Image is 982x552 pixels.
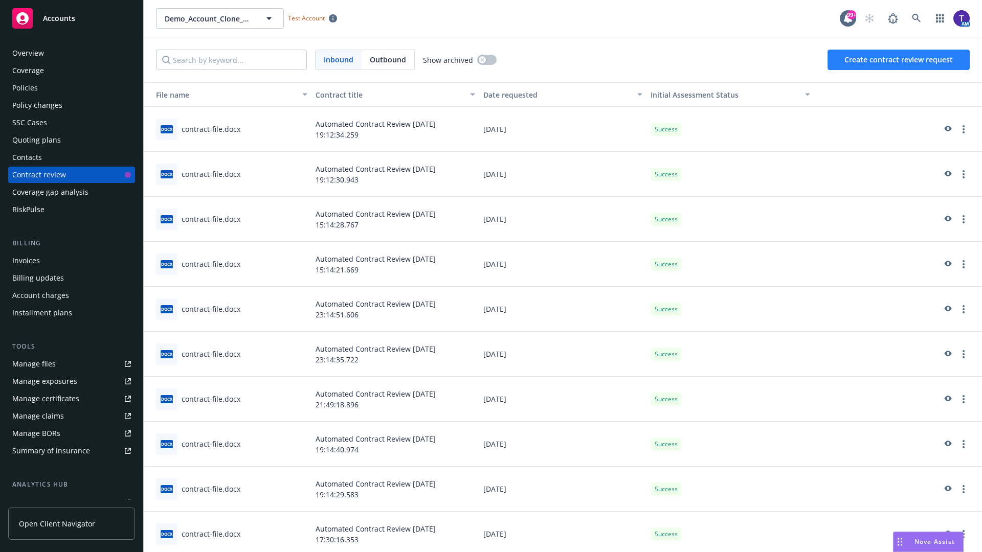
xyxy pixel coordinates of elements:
[182,528,240,539] div: contract-file.docx
[894,532,906,551] div: Drag to move
[941,528,953,540] a: preview
[370,54,406,65] span: Outbound
[311,107,479,152] div: Automated Contract Review [DATE] 19:12:34.259
[12,373,77,389] div: Manage exposures
[655,395,678,404] span: Success
[12,494,97,510] div: Loss summary generator
[12,390,79,407] div: Manage certificates
[651,89,799,100] div: Toggle SortBy
[165,13,253,24] span: Demo_Account_Clone_QA_CR_Tests_Client
[8,287,135,304] a: Account charges
[8,184,135,200] a: Coverage gap analysis
[8,149,135,166] a: Contacts
[893,532,964,552] button: Nova Assist
[19,518,95,529] span: Open Client Navigator
[651,90,739,100] span: Initial Assessment Status
[8,373,135,389] span: Manage exposures
[161,440,173,448] span: docx
[8,390,135,407] a: Manage certificates
[423,55,473,65] span: Show archived
[12,252,40,269] div: Invoices
[8,408,135,424] a: Manage claims
[161,260,173,268] span: docx
[957,528,970,540] a: more
[844,55,953,64] span: Create contract review request
[479,287,647,332] div: [DATE]
[156,50,307,70] input: Search by keyword...
[316,89,464,100] div: Contract title
[655,170,678,179] span: Success
[156,8,284,29] button: Demo_Account_Clone_QA_CR_Tests_Client
[479,152,647,197] div: [DATE]
[479,107,647,152] div: [DATE]
[161,125,173,133] span: docx
[8,97,135,113] a: Policy changes
[8,252,135,269] a: Invoices
[941,483,953,495] a: preview
[316,50,362,70] span: Inbound
[311,242,479,287] div: Automated Contract Review [DATE] 15:14:21.669
[957,393,970,405] a: more
[311,287,479,332] div: Automated Contract Review [DATE] 23:14:51.606
[847,10,856,19] div: 99+
[311,197,479,242] div: Automated Contract Review [DATE] 15:14:28.767
[161,395,173,403] span: docx
[12,45,44,61] div: Overview
[182,484,240,494] div: contract-file.docx
[161,215,173,223] span: docx
[12,97,62,113] div: Policy changes
[8,425,135,442] a: Manage BORs
[43,14,75,22] span: Accounts
[8,341,135,352] div: Tools
[8,270,135,286] a: Billing updates
[479,467,647,512] div: [DATE]
[957,123,970,135] a: more
[8,80,135,96] a: Policies
[12,184,88,200] div: Coverage gap analysis
[148,89,296,100] div: Toggle SortBy
[161,170,173,178] span: docx
[957,438,970,450] a: more
[941,258,953,270] a: preview
[941,123,953,135] a: preview
[957,213,970,225] a: more
[957,303,970,315] a: more
[8,62,135,79] a: Coverage
[8,494,135,510] a: Loss summary generator
[655,530,678,539] span: Success
[362,50,414,70] span: Outbound
[953,10,970,27] img: photo
[12,80,38,96] div: Policies
[182,349,240,359] div: contract-file.docx
[8,479,135,490] div: Analytics hub
[8,45,135,61] a: Overview
[12,114,47,131] div: SSC Cases
[12,408,64,424] div: Manage claims
[479,422,647,467] div: [DATE]
[941,303,953,315] a: preview
[182,169,240,179] div: contract-file.docx
[479,377,647,422] div: [DATE]
[12,132,61,148] div: Quoting plans
[311,377,479,422] div: Automated Contract Review [DATE] 21:49:18.896
[8,114,135,131] a: SSC Cases
[161,485,173,493] span: docx
[12,149,42,166] div: Contacts
[957,483,970,495] a: more
[957,168,970,180] a: more
[655,215,678,224] span: Success
[655,350,678,359] span: Success
[957,348,970,360] a: more
[8,167,135,183] a: Contract review
[8,238,135,248] div: Billing
[161,305,173,313] span: docx
[655,260,678,269] span: Success
[12,167,66,183] div: Contract review
[12,356,56,372] div: Manage files
[930,8,950,29] a: Switch app
[12,201,44,218] div: RiskPulse
[906,8,927,29] a: Search
[655,305,678,314] span: Success
[655,440,678,449] span: Success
